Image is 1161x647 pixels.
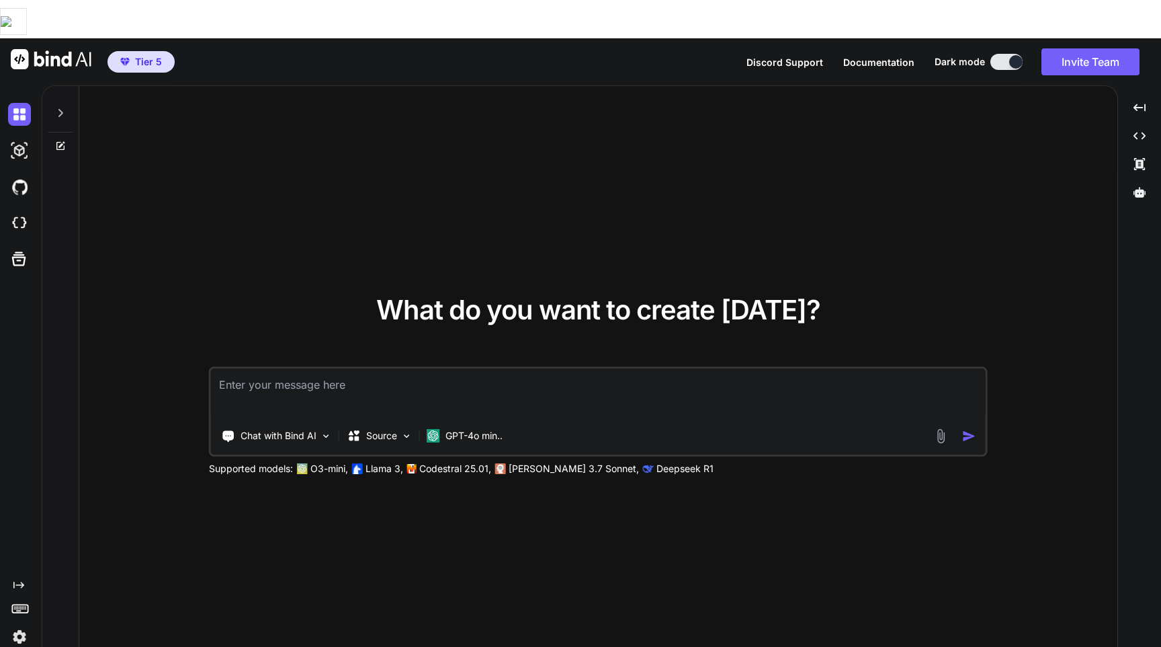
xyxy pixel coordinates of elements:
p: Deepseek R1 [656,462,714,475]
p: [PERSON_NAME] 3.7 Sonnet, [509,462,639,475]
img: darkAi-studio [8,139,31,162]
img: Llama2 [352,463,363,474]
p: GPT-4o min.. [445,429,503,443]
button: Invite Team [1041,48,1139,75]
img: Mistral-AI [407,464,417,473]
p: Chat with Bind AI [241,429,316,443]
p: Source [366,429,397,443]
p: Codestral 25.01, [419,462,491,475]
img: GPT-4 [297,463,308,474]
span: Discord Support [746,56,823,68]
span: Documentation [843,56,914,68]
img: Bind AI [11,49,91,69]
img: Pick Models [401,430,413,442]
button: Discord Support [746,55,823,69]
p: O3-mini, [310,462,348,475]
p: Supported models: [209,462,293,475]
span: Dark mode [935,55,985,69]
img: GPT-4o mini [427,429,440,443]
img: attachment [933,428,949,444]
p: Llama 3, [365,462,403,475]
span: Tier 5 [135,55,162,69]
img: Pick Tools [320,430,332,442]
img: premium [120,58,130,66]
img: claude [643,463,654,474]
img: cloudideIcon [8,212,31,235]
img: darkChat [8,103,31,126]
img: icon [962,429,976,443]
img: claude [495,463,506,474]
img: githubDark [8,176,31,198]
button: premiumTier 5 [107,51,175,73]
button: Documentation [843,55,914,69]
span: What do you want to create [DATE]? [376,293,820,326]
